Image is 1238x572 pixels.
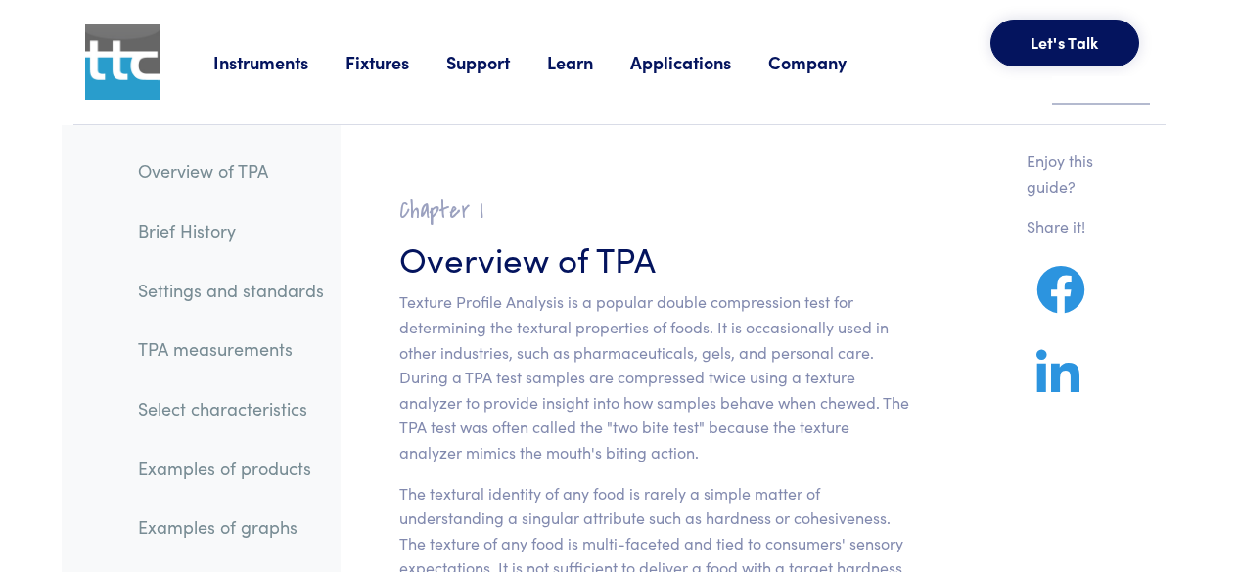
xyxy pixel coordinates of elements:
p: Share it! [1027,214,1119,240]
p: Enjoy this guide? [1027,149,1119,198]
a: Brief History [122,208,340,253]
a: Support [446,50,547,74]
a: Fixtures [345,50,446,74]
a: Company [768,50,884,74]
a: Applications [630,50,768,74]
a: Overview of TPA [122,149,340,194]
a: Learn [547,50,630,74]
img: ttc_logo_1x1_v1.0.png [85,24,160,100]
h2: Chapter I [399,196,909,226]
a: TPA measurements [122,327,340,372]
a: Select characteristics [122,386,340,431]
a: Settings and standards [122,268,340,313]
p: Texture Profile Analysis is a popular double compression test for determining the textural proper... [399,289,909,464]
h3: Overview of TPA [399,234,909,282]
a: Examples of products [122,446,340,491]
a: Examples of graphs [122,505,340,550]
a: Instruments [213,50,345,74]
button: Let's Talk [990,20,1139,66]
a: Share on LinkedIn [1027,373,1089,397]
